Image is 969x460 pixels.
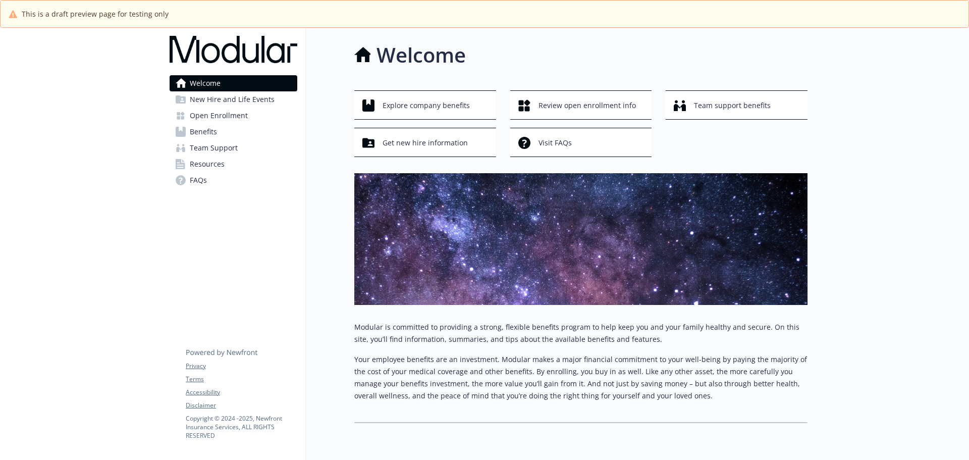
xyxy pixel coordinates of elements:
button: Get new hire information [354,128,496,157]
span: Visit FAQs [539,133,572,152]
span: Open Enrollment [190,108,248,124]
span: Review open enrollment info [539,96,636,115]
a: Privacy [186,362,297,371]
a: FAQs [170,172,297,188]
span: New Hire and Life Events [190,91,275,108]
a: Accessibility [186,388,297,397]
a: Resources [170,156,297,172]
span: Get new hire information [383,133,468,152]
span: Team support benefits [694,96,771,115]
span: Resources [190,156,225,172]
span: FAQs [190,172,207,188]
a: Open Enrollment [170,108,297,124]
span: Explore company benefits [383,96,470,115]
h1: Welcome [376,40,466,70]
p: Copyright © 2024 - 2025 , Newfront Insurance Services, ALL RIGHTS RESERVED [186,414,297,440]
a: Terms [186,375,297,384]
p: Modular is committed to providing a strong, flexible benefits program to help keep you and your f... [354,321,807,345]
button: Team support benefits [666,90,807,120]
span: Team Support [190,140,238,156]
a: New Hire and Life Events [170,91,297,108]
a: Benefits [170,124,297,140]
p: Your employee benefits are an investment. Modular makes a major financial commitment to your well... [354,353,807,402]
button: Explore company benefits [354,90,496,120]
a: Team Support [170,140,297,156]
span: This is a draft preview page for testing only [22,9,169,19]
a: Disclaimer [186,401,297,410]
button: Review open enrollment info [510,90,652,120]
button: Visit FAQs [510,128,652,157]
img: overview page banner [354,173,807,305]
span: Welcome [190,75,221,91]
a: Welcome [170,75,297,91]
span: Benefits [190,124,217,140]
